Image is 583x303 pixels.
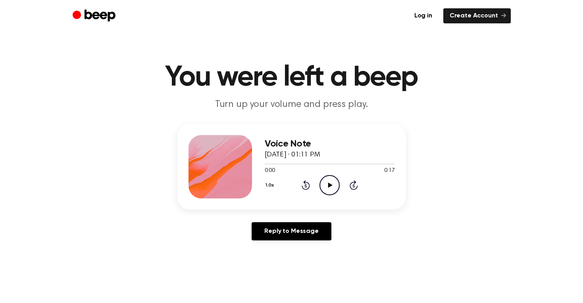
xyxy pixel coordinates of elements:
[73,8,117,24] a: Beep
[265,139,395,149] h3: Voice Note
[265,167,275,175] span: 0:00
[408,8,439,23] a: Log in
[139,98,444,111] p: Turn up your volume and press play.
[384,167,394,175] span: 0:17
[265,179,277,192] button: 1.0x
[252,222,331,240] a: Reply to Message
[265,151,320,158] span: [DATE] · 01:11 PM
[443,8,511,23] a: Create Account
[89,63,495,92] h1: You were left a beep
